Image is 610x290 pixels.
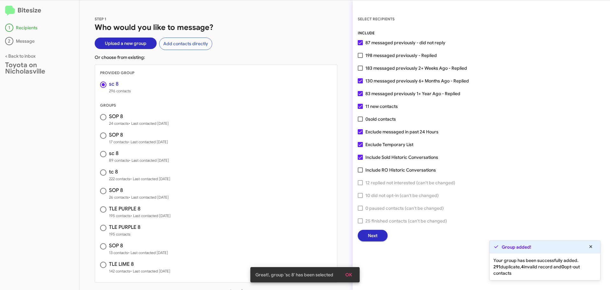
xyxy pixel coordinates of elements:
button: Next [358,230,388,241]
h3: SOP 8 [109,114,169,119]
span: 142 contacts [109,268,170,274]
span: 13 contacts [109,250,168,256]
span: 195 contacts [109,213,171,219]
span: 83 messaged previously 1+ Year Ago - Replied [365,90,460,97]
span: Exclude messaged in past 24 Hours [365,128,438,136]
span: 12 replied not interested (can't be changed) [365,179,455,187]
h1: Who would you like to message? [95,22,337,32]
span: Include Sold Historic Conversations [365,153,438,161]
h3: sc 8 [109,151,169,156]
span: 11 new contacts [365,103,398,110]
div: GROUPS [95,102,337,109]
span: 10 did not opt-in (can't be changed) [365,192,439,199]
span: • Last contacted [DATE] [130,269,170,273]
span: 26 contacts [109,194,169,201]
span: • Last contacted [DATE] [128,139,168,144]
span: Upload a new group [105,38,146,49]
h2: Bitesize [5,5,74,16]
span: 195 contacts [109,231,140,237]
span: • Last contacted [DATE] [129,158,169,163]
span: 0 [365,115,396,123]
b: 0 [561,264,564,270]
button: Add contacts directly [159,38,212,50]
span: Great!, group 'sc 8' has been selected [255,272,333,278]
span: 183 messaged previously 2+ Weeks Ago - Replied [365,64,467,72]
span: 222 contacts [109,176,170,182]
h3: TLE LIME 8 [109,262,170,267]
span: 24 contacts [109,120,169,127]
span: OK [345,269,352,280]
span: 130 messaged previously 6+ Months Ago - Replied [365,77,469,85]
span: 89 contacts [109,157,169,164]
div: Toyota on Nicholasville [5,62,74,74]
div: Recipients [5,24,74,32]
a: < Back to inbox [5,53,36,59]
span: 25 finished contacts (can't be changed) [365,217,447,225]
b: 4 [521,264,524,270]
span: 17 contacts [109,139,168,145]
span: 296 contacts [109,88,131,94]
button: Upload a new group [95,38,157,49]
h3: SOP 8 [109,188,169,193]
h3: SOP 8 [109,243,168,248]
span: Exclude Temporary List [365,141,413,148]
span: 0 paused contacts (can't be changed) [365,204,444,212]
h3: TLE PURPLE 8 [109,225,140,230]
div: 1 [5,24,13,32]
div: 2 [5,37,13,45]
strong: Group added! [502,244,531,250]
h3: tc 8 [109,169,170,174]
div: Your group has been successfully added. duplicate, invalid record and opt-out contacts [490,253,600,280]
div: PROVIDED GROUP [95,70,337,76]
span: • Last contacted [DATE] [131,213,171,218]
span: • Last contacted [DATE] [129,195,169,200]
h3: sc 8 [109,81,131,87]
span: Include RO Historic Conversations [365,166,436,174]
span: sold contacts [368,116,396,122]
button: OK [340,269,357,280]
img: logo-minimal.svg [5,6,15,16]
span: • Last contacted [DATE] [129,121,169,126]
span: 87 messaged previously - did not reply [365,39,445,46]
span: SELECT RECIPIENTS [358,17,395,21]
span: Next [368,230,377,241]
h3: SOP 8 [109,132,168,138]
span: STEP 1 [95,17,106,21]
b: 291 [493,264,500,270]
p: Or choose from existing: [95,54,337,60]
span: • Last contacted [DATE] [130,176,170,181]
span: • Last contacted [DATE] [128,250,168,255]
div: Message [5,37,74,45]
span: 198 messaged previously - Replied [365,52,437,59]
h3: TLE PURPLE 8 [109,206,171,211]
div: INCLUDE [358,30,605,36]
